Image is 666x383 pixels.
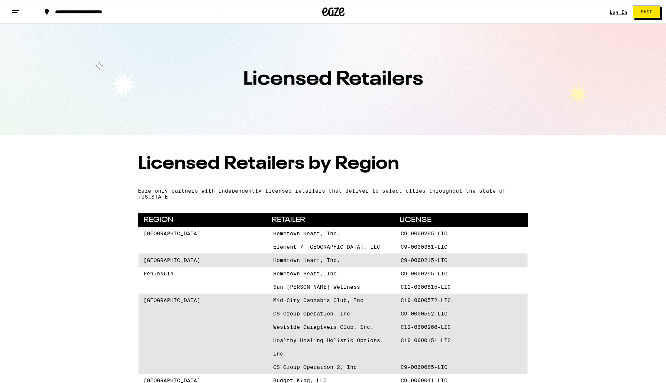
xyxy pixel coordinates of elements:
span: Mid-City Cannabis Club, Inc [273,294,395,307]
span: C9-0000295-LIC [401,267,523,280]
span: CS Group Operation, Inc [273,307,395,320]
span: Shop [641,10,653,14]
span: Hometown Heart, Inc. [273,267,395,280]
span: C9-0000215-LIC [401,253,523,267]
span: C9-0000685-LIC [401,360,523,374]
span: Retailer [272,213,395,227]
span: Region [143,213,266,227]
span: C10-0000151-LIC [401,334,523,360]
span: Element 7 [GEOGRAPHIC_DATA], LLC [273,240,395,253]
span: C12-0000266-LIC [401,320,523,334]
h2: Licensed Retailers by Region [138,155,528,173]
span: Hometown Heart, Inc. [273,227,395,240]
div: Log In [610,10,627,14]
div: [GEOGRAPHIC_DATA] [143,294,268,374]
span: C11-0000815-LIC [401,280,523,294]
span: C9-0000381-LIC [401,240,523,253]
span: Westside Caregivers Club, Inc. [273,320,395,334]
span: C9-0000295-LIC [401,227,523,240]
p: Eaze only partners with independently licensed retailers that deliver to select cities throughout... [138,188,528,200]
span: C10-0000572-LIC [401,294,523,307]
span: San [PERSON_NAME] Wellness [273,280,395,294]
div: Peninsula [143,267,268,294]
h1: Licensed Retailers [65,70,601,89]
span: Hometown Heart, Inc. [273,253,395,267]
button: Shop [633,6,660,18]
div: [GEOGRAPHIC_DATA] [143,227,268,253]
div: [GEOGRAPHIC_DATA] [143,253,268,267]
span: CS Group Operation 2, Inc [273,360,395,374]
span: C9-0000552-LIC [401,307,523,320]
span: Healthy Healing Holistic Options, Inc. [273,334,395,360]
span: License [400,213,523,227]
